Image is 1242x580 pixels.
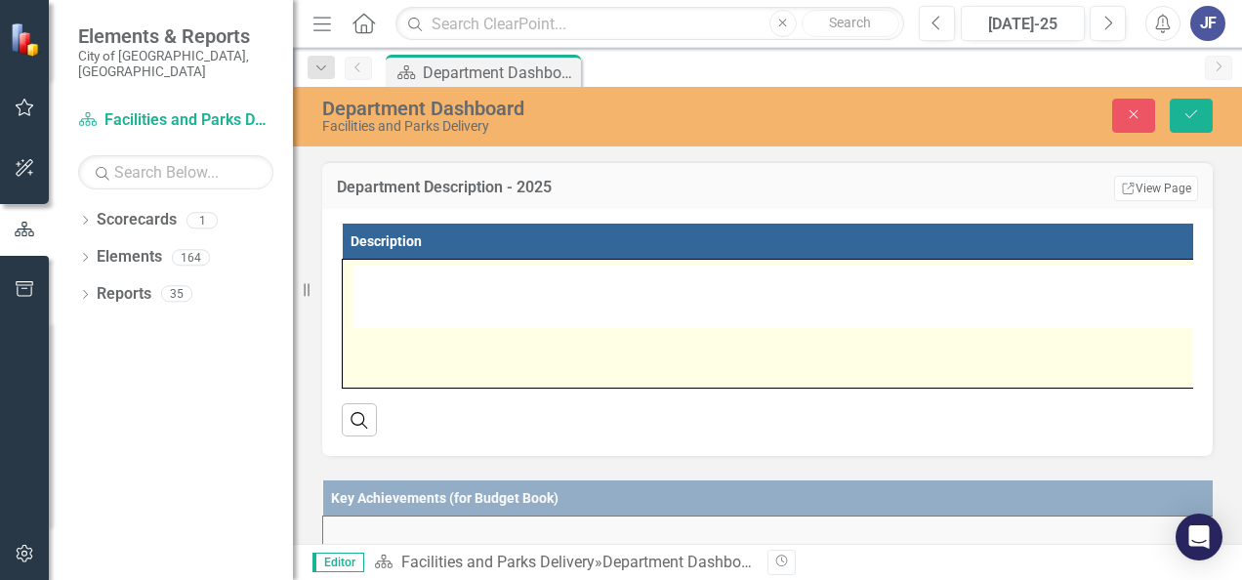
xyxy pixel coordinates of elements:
[395,7,904,41] input: Search ClearPoint...
[322,98,807,119] div: Department Dashboard
[968,13,1078,36] div: [DATE]-25
[172,249,210,266] div: 164
[961,6,1085,41] button: [DATE]-25
[161,286,192,303] div: 35
[97,209,177,231] a: Scorecards
[337,179,945,196] h3: Department Description - 2025
[97,246,162,269] a: Elements
[78,24,273,48] span: Elements & Reports
[312,553,364,572] span: Editor
[97,283,151,306] a: Reports
[602,553,764,571] div: Department Dashboard
[10,22,44,57] img: ClearPoint Strategy
[423,61,576,85] div: Department Dashboard
[374,552,753,574] div: »
[78,155,273,189] input: Search Below...
[186,212,218,228] div: 1
[802,10,899,37] button: Search
[1190,6,1225,41] button: JF
[78,48,273,80] small: City of [GEOGRAPHIC_DATA], [GEOGRAPHIC_DATA]
[829,15,871,30] span: Search
[322,119,807,134] div: Facilities and Parks Delivery
[78,109,273,132] a: Facilities and Parks Delivery
[1176,514,1222,560] div: Open Intercom Messenger
[1114,176,1198,201] a: View Page
[401,553,595,571] a: Facilities and Parks Delivery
